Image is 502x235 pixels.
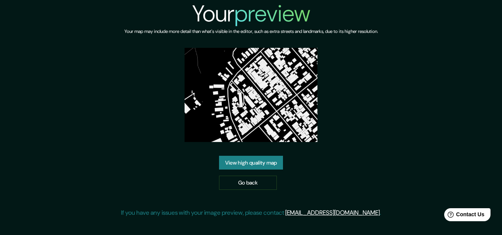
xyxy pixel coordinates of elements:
[121,208,381,217] p: If you have any issues with your image preview, please contact .
[185,48,317,142] img: created-map-preview
[434,205,494,227] iframe: Help widget launcher
[124,28,378,36] h6: Your map may include more detail than what's visible in the editor, such as extra streets and lan...
[285,209,380,217] a: [EMAIL_ADDRESS][DOMAIN_NAME]
[219,176,277,190] a: Go back
[219,156,283,170] a: View high quality map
